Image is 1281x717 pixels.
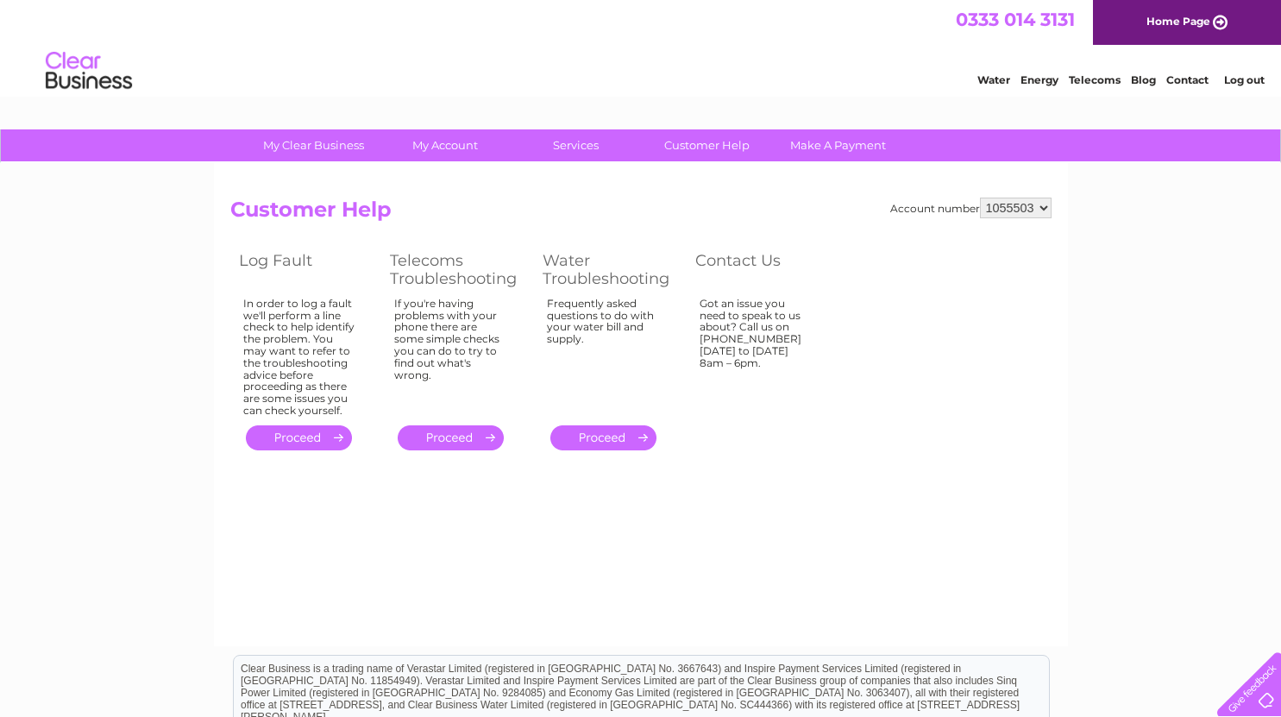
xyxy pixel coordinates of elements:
div: If you're having problems with your phone there are some simple checks you can do to try to find ... [394,298,508,410]
th: Water Troubleshooting [534,247,687,292]
div: In order to log a fault we'll perform a line check to help identify the problem. You may want to ... [243,298,355,417]
a: Services [505,129,647,161]
a: Water [977,73,1010,86]
a: Log out [1224,73,1265,86]
th: Contact Us [687,247,838,292]
a: 0333 014 3131 [956,9,1075,30]
th: Log Fault [230,247,381,292]
div: Account number [890,198,1052,218]
th: Telecoms Troubleshooting [381,247,534,292]
h2: Customer Help [230,198,1052,230]
a: . [550,425,656,450]
a: My Account [374,129,516,161]
img: logo.png [45,45,133,97]
a: Blog [1131,73,1156,86]
div: Clear Business is a trading name of Verastar Limited (registered in [GEOGRAPHIC_DATA] No. 3667643... [234,9,1049,84]
a: My Clear Business [242,129,385,161]
a: Contact [1166,73,1209,86]
a: Telecoms [1069,73,1121,86]
div: Got an issue you need to speak to us about? Call us on [PHONE_NUMBER] [DATE] to [DATE] 8am – 6pm. [700,298,812,410]
a: Make A Payment [767,129,909,161]
div: Frequently asked questions to do with your water bill and supply. [547,298,661,410]
a: Customer Help [636,129,778,161]
a: . [398,425,504,450]
a: . [246,425,352,450]
a: Energy [1020,73,1058,86]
